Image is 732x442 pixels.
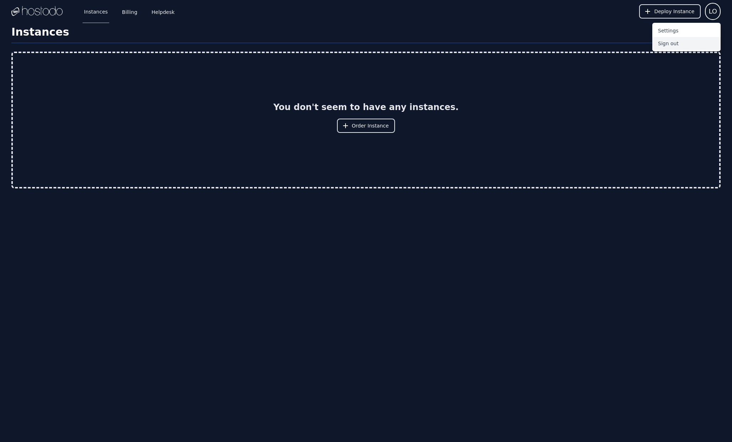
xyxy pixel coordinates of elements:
button: Deploy Instance [639,4,701,19]
h1: Instances [11,26,721,43]
button: User menu [705,3,721,20]
span: Deploy Instance [654,8,694,15]
button: Order Instance [337,119,395,133]
button: Settings [652,24,721,37]
h2: You don't seem to have any instances. [273,102,459,113]
img: Logo [11,6,63,17]
span: LO [709,6,717,16]
button: Sign out [652,37,721,50]
span: Order Instance [352,122,389,129]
